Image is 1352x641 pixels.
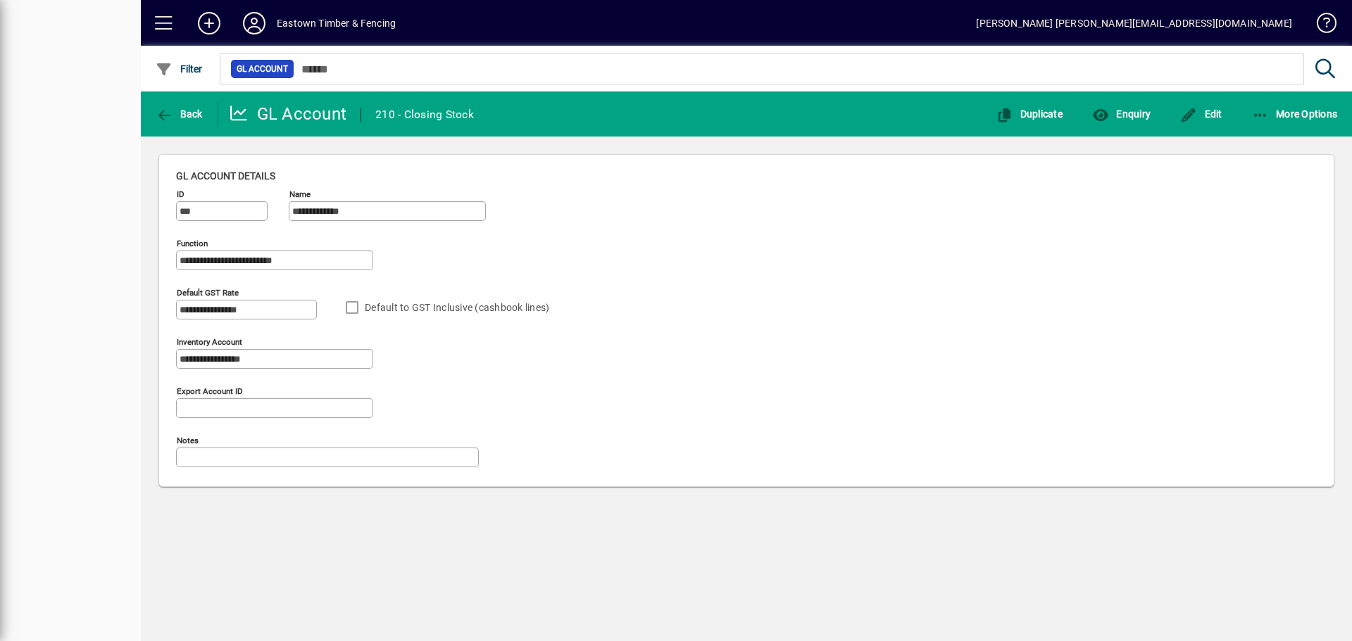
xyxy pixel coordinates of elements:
span: Duplicate [996,108,1063,120]
div: GL Account [229,103,347,125]
span: GL account details [176,170,275,182]
button: Duplicate [992,101,1066,127]
button: Enquiry [1089,101,1154,127]
button: Back [152,101,206,127]
mat-label: Export account ID [177,386,243,396]
span: More Options [1252,108,1338,120]
button: More Options [1248,101,1341,127]
div: [PERSON_NAME] [PERSON_NAME][EMAIL_ADDRESS][DOMAIN_NAME] [976,12,1292,34]
mat-label: Notes [177,436,199,445]
span: Back [156,108,203,120]
a: Knowledge Base [1306,3,1334,49]
mat-label: Function [177,239,208,248]
div: 210 - Closing Stock [375,103,474,126]
button: Filter [152,56,206,82]
app-page-header-button: Back [141,101,218,127]
div: Eastown Timber & Fencing [277,12,396,34]
button: Profile [232,11,277,36]
button: Add [187,11,232,36]
mat-label: ID [177,189,184,199]
mat-label: Default GST rate [177,288,239,298]
mat-label: Name [289,189,311,199]
span: Enquiry [1092,108,1151,120]
mat-label: Inventory account [177,337,242,347]
button: Edit [1177,101,1226,127]
span: GL Account [237,62,288,76]
span: Filter [156,63,203,75]
span: Edit [1180,108,1222,120]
